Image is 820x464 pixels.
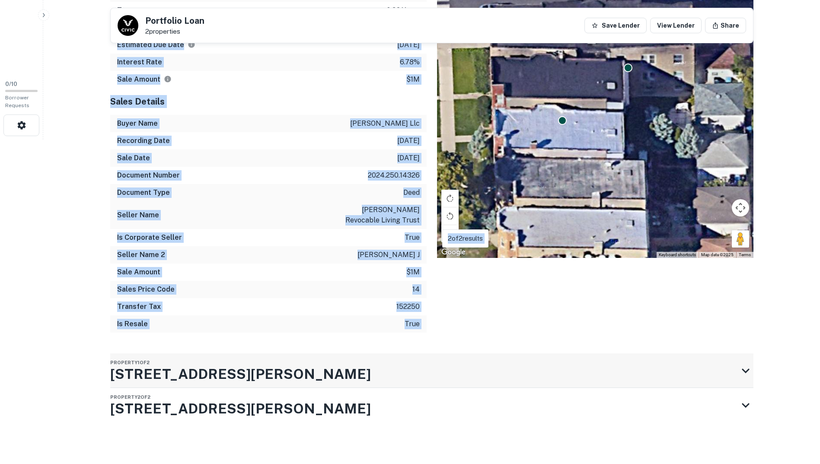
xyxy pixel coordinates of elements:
[117,153,150,163] h6: Sale Date
[117,267,160,277] h6: Sale Amount
[732,199,749,216] button: Map camera controls
[110,364,371,385] h3: [STREET_ADDRESS][PERSON_NAME]
[441,190,459,207] button: Rotate map clockwise
[117,5,135,16] h6: Term
[117,188,170,198] h6: Document Type
[357,250,420,260] p: [PERSON_NAME] j
[110,398,371,419] h3: [STREET_ADDRESS][PERSON_NAME]
[397,40,420,50] p: [DATE]
[403,188,420,198] p: deed
[400,57,420,67] p: 6.78%
[405,232,420,243] p: true
[448,233,483,244] p: 2 of 2 results
[406,74,420,85] p: $1m
[5,95,29,108] span: Borrower Requests
[439,247,468,258] img: Google
[117,170,180,181] h6: Document Number
[145,28,204,35] p: 2 properties
[117,319,148,329] h6: Is Resale
[145,16,204,25] h5: Portfolio Loan
[386,5,420,16] p: 0.92 years
[584,18,647,33] button: Save Lender
[117,232,182,243] h6: Is Corporate Seller
[110,95,427,108] h5: Sales Details
[397,153,420,163] p: [DATE]
[5,81,17,87] span: 0 / 10
[110,388,753,423] div: Property2of2[STREET_ADDRESS][PERSON_NAME]
[117,136,170,146] h6: Recording Date
[412,284,420,295] p: 14
[705,18,746,33] button: Share
[110,360,150,365] span: Property 1 of 2
[110,394,150,400] span: Property 2 of 2
[350,118,420,129] p: [PERSON_NAME] llc
[164,75,172,83] svg: The values displayed on the website are for informational purposes only and may be reported incor...
[777,367,820,409] iframe: Chat Widget
[117,250,165,260] h6: Seller Name 2
[342,205,420,226] p: [PERSON_NAME] revocable living trust
[368,170,420,181] p: 2024.250.14326
[188,41,195,48] svg: Estimate is based on a standard schedule for this type of loan.
[732,230,749,248] button: Drag Pegman onto the map to open Street View
[441,207,459,225] button: Rotate map counterclockwise
[117,40,195,50] h6: Estimated Due Date
[117,210,159,220] h6: Seller Name
[117,284,175,295] h6: Sales Price Code
[397,136,420,146] p: [DATE]
[117,302,161,312] h6: Transfer Tax
[117,118,158,129] h6: Buyer Name
[439,247,468,258] a: Open this area in Google Maps (opens a new window)
[650,18,702,33] a: View Lender
[739,252,751,257] a: Terms (opens in new tab)
[117,57,162,67] h6: Interest Rate
[441,225,459,242] button: Tilt map
[405,319,420,329] p: true
[110,353,753,388] div: Property1of2[STREET_ADDRESS][PERSON_NAME]
[396,302,420,312] p: 152250
[701,252,734,257] span: Map data ©2025
[117,74,172,85] h6: Sale Amount
[406,267,420,277] p: $1m
[659,252,696,258] button: Keyboard shortcuts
